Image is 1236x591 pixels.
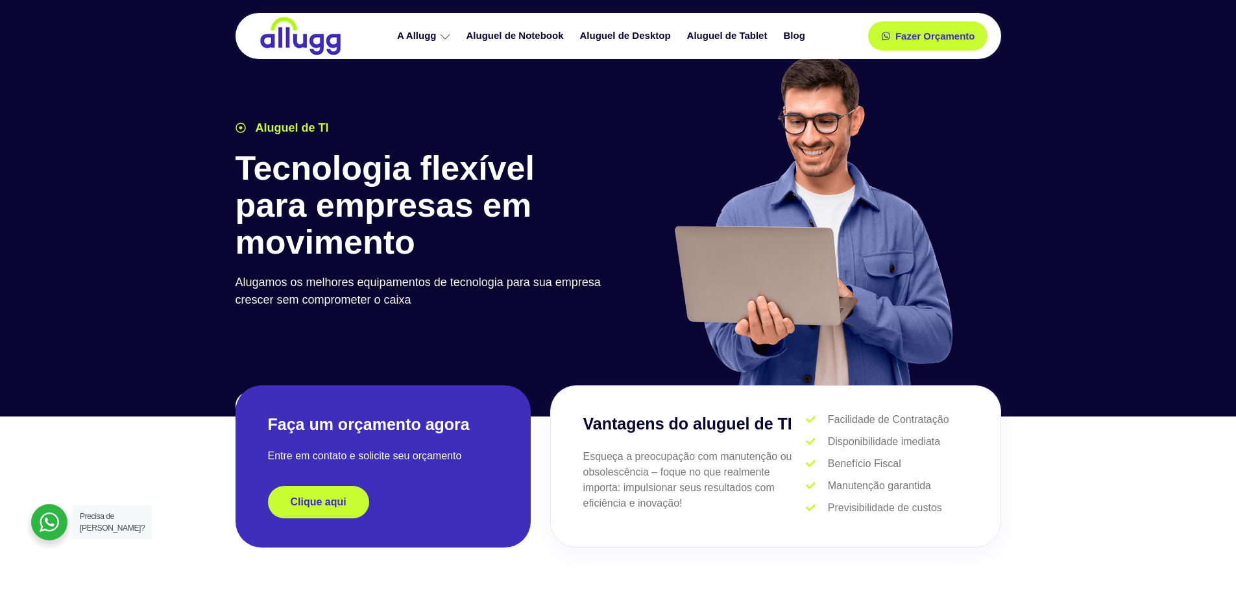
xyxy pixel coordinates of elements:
img: aluguel de ti para startups [670,54,956,385]
span: Manutenção garantida [825,478,931,494]
span: Fazer Orçamento [895,31,975,41]
span: Facilidade de Contratação [825,412,949,428]
p: Entre em contato e solicite seu orçamento [268,448,498,464]
span: Aluguel de TI [252,119,329,137]
span: Disponibilidade imediata [825,434,940,450]
a: Fazer Orçamento [868,21,988,51]
h3: Vantagens do aluguel de TI [583,412,806,437]
a: Aluguel de Desktop [574,25,681,47]
img: locação de TI é Allugg [258,16,343,56]
a: Blog [777,25,814,47]
a: Aluguel de Tablet [681,25,777,47]
p: Alugamos os melhores equipamentos de tecnologia para sua empresa crescer sem comprometer o caixa [236,274,612,309]
span: Precisa de [PERSON_NAME]? [80,512,145,533]
span: Clique aqui [291,497,346,507]
a: A Allugg [391,25,460,47]
h1: Tecnologia flexível para empresas em movimento [236,150,612,261]
p: Esqueça a preocupação com manutenção ou obsolescência – foque no que realmente importa: impulsion... [583,449,806,511]
a: Aluguel de Notebook [460,25,574,47]
span: Benefício Fiscal [825,456,901,472]
h2: Faça um orçamento agora [268,414,498,435]
span: Previsibilidade de custos [825,500,942,516]
a: Clique aqui [268,486,369,518]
